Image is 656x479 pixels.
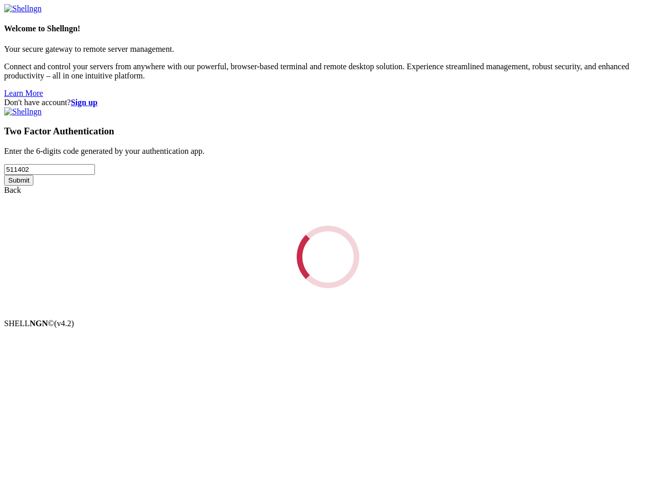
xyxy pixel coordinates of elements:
[54,319,74,328] span: 4.2.0
[4,89,43,97] a: Learn More
[4,98,652,107] div: Don't have account?
[4,319,74,328] span: SHELL ©
[4,45,652,54] p: Your secure gateway to remote server management.
[4,175,33,186] input: Submit
[4,147,652,156] p: Enter the 6-digits code generated by your authentication app.
[4,126,652,137] h3: Two Factor Authentication
[71,98,98,107] a: Sign up
[30,319,48,328] b: NGN
[4,4,42,13] img: Shellngn
[4,62,652,81] p: Connect and control your servers from anywhere with our powerful, browser-based terminal and remo...
[297,226,359,288] div: Loading...
[4,164,95,175] input: Two factor code
[4,107,42,116] img: Shellngn
[4,186,21,194] a: Back
[4,24,652,33] h4: Welcome to Shellngn!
